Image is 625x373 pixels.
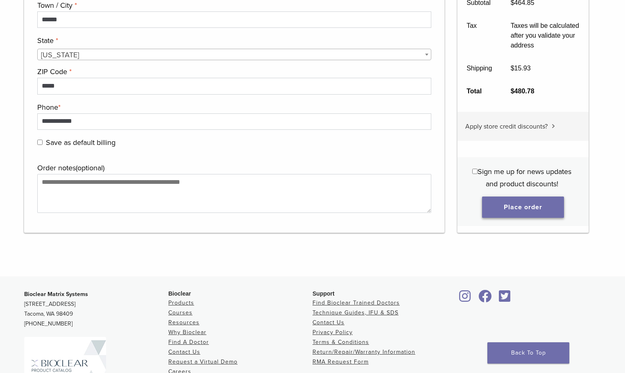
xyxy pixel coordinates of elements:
[501,14,589,57] td: Taxes will be calculated after you validate your address
[487,342,569,364] a: Back To Top
[37,49,431,60] span: State
[37,162,429,174] label: Order notes
[312,299,400,306] a: Find Bioclear Trained Doctors
[168,329,206,336] a: Why Bioclear
[168,299,194,306] a: Products
[312,319,344,326] a: Contact Us
[168,348,200,355] a: Contact Us
[478,167,571,188] span: Sign me up for news updates and product discounts!
[24,291,88,298] strong: Bioclear Matrix Systems
[552,124,555,128] img: caret.svg
[457,57,502,80] th: Shipping
[37,66,429,78] label: ZIP Code
[168,309,192,316] a: Courses
[312,339,369,346] a: Terms & Conditions
[38,49,431,61] span: Florida
[465,122,548,131] span: Apply store credit discounts?
[168,290,191,297] span: Bioclear
[457,295,474,303] a: Bioclear
[168,339,209,346] a: Find A Doctor
[511,88,514,95] span: $
[312,348,415,355] a: Return/Repair/Warranty Information
[37,101,429,113] label: Phone
[476,295,494,303] a: Bioclear
[482,197,564,218] button: Place order
[312,329,353,336] a: Privacy Policy
[496,295,513,303] a: Bioclear
[168,358,238,365] a: Request a Virtual Demo
[312,290,335,297] span: Support
[511,88,534,95] bdi: 480.78
[37,140,43,145] input: Save as default billing
[37,136,429,149] label: Save as default billing
[472,169,478,174] input: Sign me up for news updates and product discounts!
[37,34,429,47] label: State
[511,65,531,72] bdi: 15.93
[76,163,104,172] span: (optional)
[457,80,502,103] th: Total
[24,289,168,329] p: [STREET_ADDRESS] Tacoma, WA 98409 [PHONE_NUMBER]
[457,14,502,57] th: Tax
[168,319,199,326] a: Resources
[511,65,514,72] span: $
[312,358,369,365] a: RMA Request Form
[312,309,399,316] a: Technique Guides, IFU & SDS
